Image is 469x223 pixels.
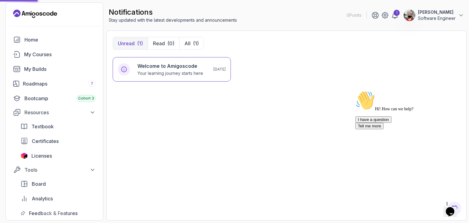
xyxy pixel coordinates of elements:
[32,180,46,188] span: Board
[153,40,165,47] p: Read
[24,166,96,174] div: Tools
[9,107,99,118] button: Resources
[9,34,99,46] a: home
[193,40,199,47] div: (1)
[148,37,179,49] button: Read(0)
[17,178,99,190] a: board
[137,70,203,76] p: Your learning journey starts here
[24,51,96,58] div: My Courses
[2,18,60,23] span: Hi! How can we help?
[113,37,148,49] button: Unread(1)
[24,65,96,73] div: My Builds
[17,135,99,147] a: certificates
[109,17,237,23] p: Stay updated with the latest developments and announcements
[418,9,456,15] p: [PERSON_NAME]
[109,7,237,17] h2: notifications
[91,81,93,86] span: 7
[118,40,135,47] p: Unread
[353,88,463,196] iframe: chat widget
[9,63,99,75] a: builds
[31,123,54,130] span: Textbook
[184,40,191,47] p: All
[418,15,456,21] p: Software Engineer
[9,92,99,104] a: bootcamp
[29,210,78,217] span: Feedback & Features
[17,207,99,219] a: feedback
[391,12,398,19] a: 1
[9,78,99,90] a: roadmaps
[13,9,57,19] a: Landing page
[167,40,174,47] div: (0)
[24,109,96,116] div: Resources
[20,153,28,159] img: jetbrains icon
[404,9,415,21] img: user profile image
[137,40,143,47] div: (1)
[2,2,22,22] img: :wave:
[24,36,96,43] div: Home
[9,48,99,60] a: courses
[32,195,53,202] span: Analytics
[78,96,94,101] span: Cohort 3
[17,192,99,205] a: analytics
[17,120,99,133] a: textbook
[24,95,96,102] div: Bootcamp
[2,35,31,41] button: Tell me more
[213,67,226,72] p: [DATE]
[23,80,96,87] div: Roadmaps
[9,164,99,175] button: Tools
[443,199,463,217] iframe: chat widget
[394,10,400,16] div: 1
[2,28,38,35] button: I have a question
[17,150,99,162] a: licenses
[32,137,59,145] span: Certificates
[137,62,203,70] h6: Welcome to Amigoscode
[2,2,112,41] div: 👋Hi! How can we help?I have a questionTell me more
[31,152,52,159] span: Licenses
[403,9,464,21] button: user profile image[PERSON_NAME]Software Engineer
[179,37,204,49] button: All(1)
[347,12,362,18] p: 0 Points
